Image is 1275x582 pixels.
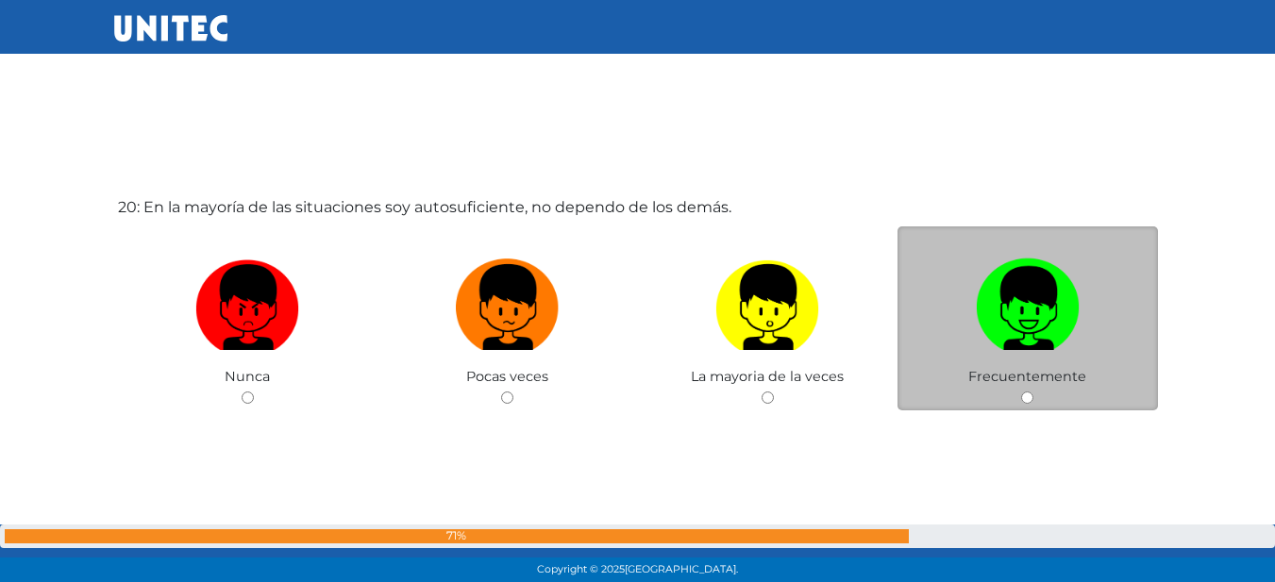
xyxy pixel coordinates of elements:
[5,529,909,543] div: 71%
[466,368,548,385] span: Pocas veces
[118,196,731,219] label: 20: En la mayoría de las situaciones soy autosuficiente, no dependo de los demás.
[976,251,1080,350] img: Frecuentemente
[691,368,844,385] span: La mayoria de la veces
[225,368,270,385] span: Nunca
[715,251,819,350] img: La mayoria de la veces
[625,563,738,575] span: [GEOGRAPHIC_DATA].
[968,368,1086,385] span: Frecuentemente
[456,251,560,350] img: Pocas veces
[114,15,227,42] img: UNITEC
[195,251,299,350] img: Nunca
